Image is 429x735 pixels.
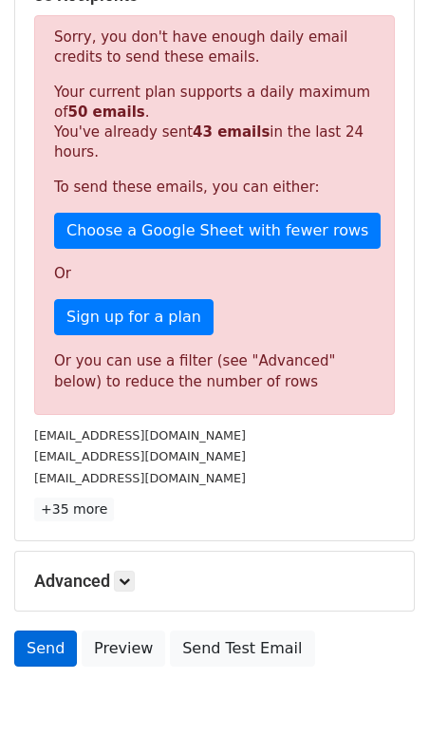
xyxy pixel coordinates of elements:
p: Sorry, you don't have enough daily email credits to send these emails. [54,28,375,67]
div: Or you can use a filter (see "Advanced" below) to reduce the number of rows [54,350,375,393]
h5: Advanced [34,571,395,592]
p: To send these emails, you can either: [54,178,375,198]
a: Choose a Google Sheet with fewer rows [54,213,381,249]
a: Send Test Email [170,631,314,667]
small: [EMAIL_ADDRESS][DOMAIN_NAME] [34,471,246,485]
p: Your current plan supports a daily maximum of . You've already sent in the last 24 hours. [54,83,375,162]
strong: 50 emails [67,104,144,121]
a: Sign up for a plan [54,299,214,335]
a: Preview [82,631,165,667]
a: Send [14,631,77,667]
a: +35 more [34,498,114,521]
small: [EMAIL_ADDRESS][DOMAIN_NAME] [34,449,246,463]
iframe: Chat Widget [334,644,429,735]
p: Or [54,264,375,284]
small: [EMAIL_ADDRESS][DOMAIN_NAME] [34,428,246,443]
div: Widget de chat [334,644,429,735]
strong: 43 emails [193,123,270,141]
